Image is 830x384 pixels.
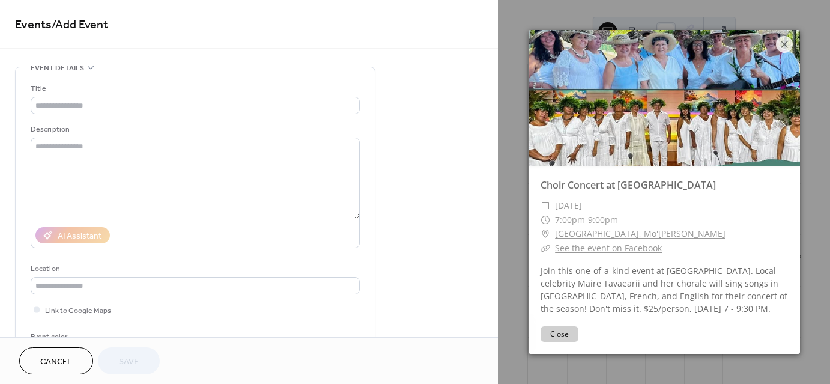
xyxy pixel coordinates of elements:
[45,305,111,317] span: Link to Google Maps
[31,331,121,343] div: Event color
[40,356,72,368] span: Cancel
[541,241,550,255] div: ​
[555,227,725,241] a: [GEOGRAPHIC_DATA], Mo'[PERSON_NAME]
[31,263,357,275] div: Location
[541,198,550,213] div: ​
[31,123,357,136] div: Description
[541,326,578,342] button: Close
[52,13,108,37] span: / Add Event
[15,13,52,37] a: Events
[541,227,550,241] div: ​
[31,82,357,95] div: Title
[31,62,84,75] span: Event details
[529,264,800,315] div: Join this one-of-a-kind event at [GEOGRAPHIC_DATA]. Local celebrity Maire Tavaearii and her chora...
[555,242,662,254] a: See the event on Facebook
[19,347,93,374] button: Cancel
[585,214,588,225] span: -
[555,214,585,225] span: 7:00pm
[555,198,582,213] span: [DATE]
[541,213,550,227] div: ​
[588,214,618,225] span: 9:00pm
[541,178,716,192] a: Choir Concert at [GEOGRAPHIC_DATA]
